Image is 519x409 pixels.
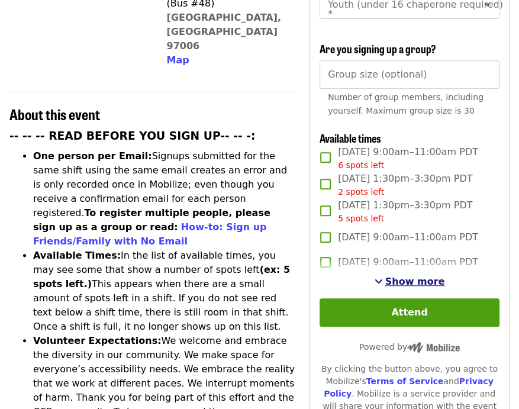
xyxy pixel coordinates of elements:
[366,376,444,386] a: Terms of Service
[338,255,478,269] span: [DATE] 9:00am–11:00am PDT
[9,104,100,124] span: About this event
[33,335,162,346] strong: Volunteer Expectations:
[33,149,295,249] li: Signups submitted for the same shift using the same email creates an error and is only recorded o...
[338,145,478,172] span: [DATE] 9:00am–11:00am PDT
[33,249,295,334] li: In the list of available times, you may see some that show a number of spots left This appears wh...
[338,198,472,225] span: [DATE] 1:30pm–3:30pm PDT
[338,172,472,198] span: [DATE] 1:30pm–3:30pm PDT
[338,214,384,223] span: 5 spots left
[33,264,290,289] strong: (ex: 5 spots left.)
[320,41,436,56] span: Are you signing up a group?
[320,130,381,146] span: Available times
[167,53,189,67] button: Map
[33,150,152,162] strong: One person per Email:
[320,60,499,89] input: [object Object]
[338,160,384,170] span: 6 spots left
[9,130,256,142] strong: -- -- -- READ BEFORE YOU SIGN UP-- -- -:
[338,230,478,244] span: [DATE] 9:00am–11:00am PDT
[33,221,266,247] a: How-to: Sign up Friends/Family with No Email
[328,92,483,115] span: Number of group members, including yourself. Maximum group size is 30
[375,275,445,289] button: See more timeslots
[320,298,499,327] button: Attend
[338,187,384,197] span: 2 spots left
[407,342,460,353] img: Powered by Mobilize
[33,250,121,261] strong: Available Times:
[385,276,445,287] span: Show more
[359,342,460,352] span: Powered by
[167,54,189,66] span: Map
[167,12,282,51] a: [GEOGRAPHIC_DATA], [GEOGRAPHIC_DATA] 97006
[33,207,270,233] strong: To register multiple people, please sign up as a group or read:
